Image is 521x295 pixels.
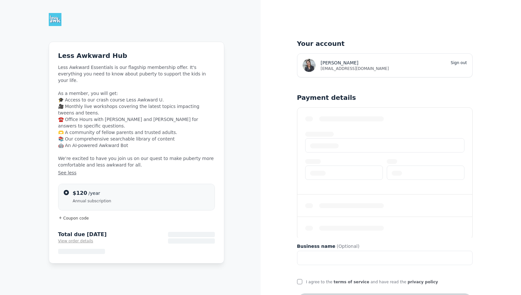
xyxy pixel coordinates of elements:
[58,64,215,176] span: Less Awkward Essentials is our flagship membership offer. It's everything you need to know about ...
[63,216,89,221] span: Coupon code
[297,39,473,48] h5: Your account
[451,60,467,65] a: Sign out
[297,93,356,102] h5: Payment details
[73,198,111,204] span: Annual subscription
[337,243,359,249] span: (Optional)
[321,66,467,71] span: [EMAIL_ADDRESS][DOMAIN_NAME]
[58,238,93,244] button: View order details
[58,216,215,221] button: Coupon code
[58,52,127,60] span: Less Awkward Hub
[321,60,358,66] span: [PERSON_NAME]
[58,169,215,176] button: See less
[88,191,100,196] span: /year
[58,231,107,238] span: Total due [DATE]
[297,243,335,249] span: Business name
[64,190,69,195] input: $120/yearAnnual subscription
[408,280,438,284] a: privacy policy
[333,280,369,284] a: terms of service
[306,280,438,284] span: I agree to the and have read the
[73,190,87,196] span: $120
[58,239,93,243] span: View order details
